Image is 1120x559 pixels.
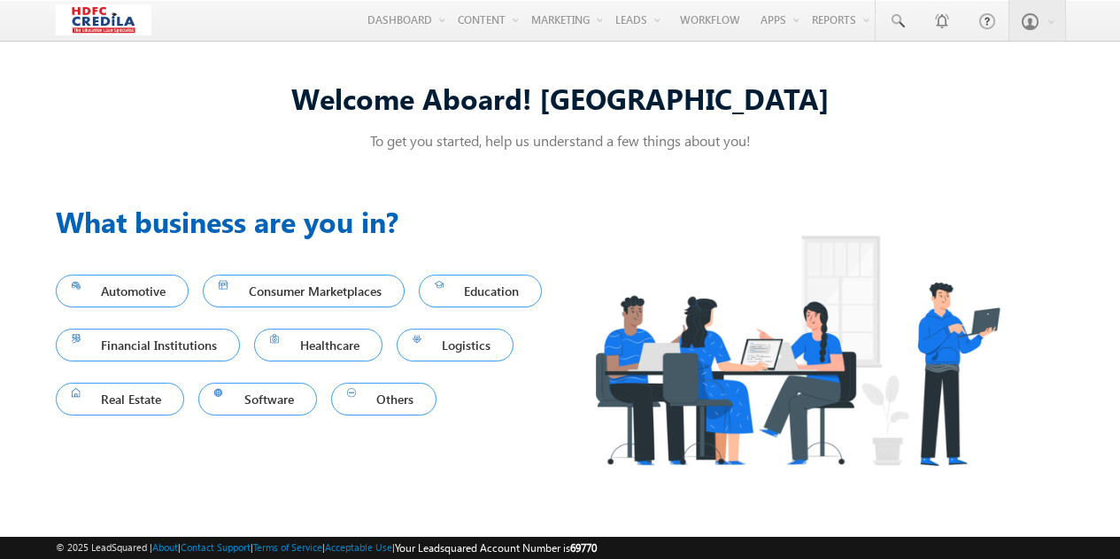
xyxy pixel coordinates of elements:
[570,541,597,555] span: 69770
[56,79,1065,117] div: Welcome Aboard! [GEOGRAPHIC_DATA]
[56,540,597,556] span: © 2025 LeadSquared | | | | |
[253,541,322,553] a: Terms of Service
[270,333,367,357] span: Healthcare
[560,200,1033,501] img: Industry.png
[435,279,527,303] span: Education
[219,279,389,303] span: Consumer Marketplaces
[56,131,1065,150] p: To get you started, help us understand a few things about you!
[152,541,178,553] a: About
[56,4,151,35] img: Custom Logo
[413,333,498,357] span: Logistics
[56,200,560,243] h3: What business are you in?
[325,541,392,553] a: Acceptable Use
[214,387,301,411] span: Software
[181,541,251,553] a: Contact Support
[395,541,597,555] span: Your Leadsquared Account Number is
[347,387,421,411] span: Others
[72,387,169,411] span: Real Estate
[72,279,174,303] span: Automotive
[72,333,225,357] span: Financial Institutions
